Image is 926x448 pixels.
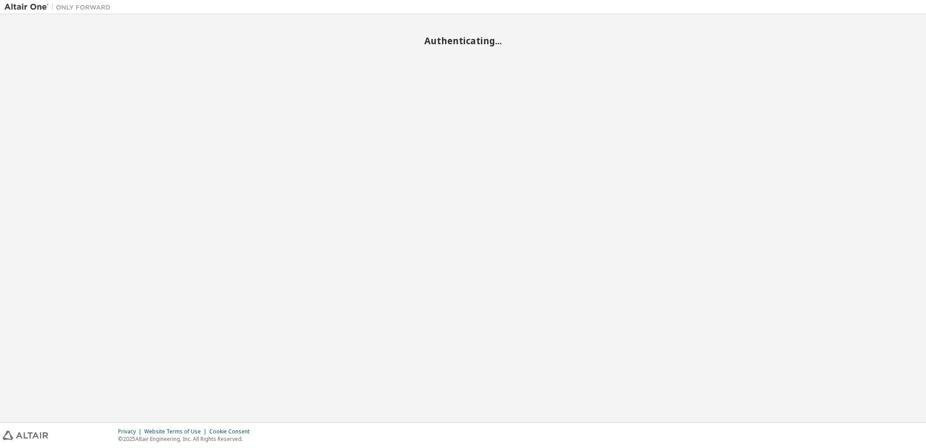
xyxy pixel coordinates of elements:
[3,431,48,440] img: altair_logo.svg
[209,428,255,435] div: Cookie Consent
[4,35,922,46] h2: Authenticating...
[4,3,115,11] img: Altair One
[118,435,255,443] p: © 2025 Altair Engineering, Inc. All Rights Reserved.
[118,428,144,435] div: Privacy
[144,428,209,435] div: Website Terms of Use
